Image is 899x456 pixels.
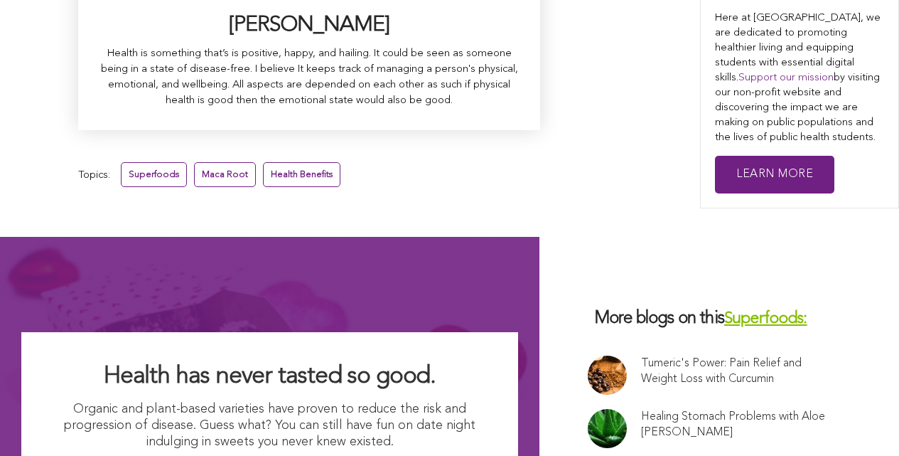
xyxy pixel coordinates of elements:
h3: More blogs on this [588,308,851,330]
a: Maca Root [194,162,256,187]
a: Tumeric's Power: Pain Relief and Weight Loss with Curcumin [641,356,839,387]
h2: Health has never tasted so good. [50,361,490,392]
span: Topics: [78,166,110,185]
p: Organic and plant-based varieties have proven to reduce the risk and progression of disease. Gues... [50,401,490,451]
a: Health Benefits [263,162,340,187]
p: Health is something that’s is positive, happy, and hailing. It could be seen as someone being in ... [99,46,519,109]
a: Superfoods [121,162,187,187]
h3: [PERSON_NAME] [99,11,519,39]
iframe: Chat Widget [828,388,899,456]
a: Learn More [715,156,834,193]
a: Superfoods: [724,311,807,327]
a: Healing Stomach Problems with Aloe [PERSON_NAME] [641,409,839,440]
